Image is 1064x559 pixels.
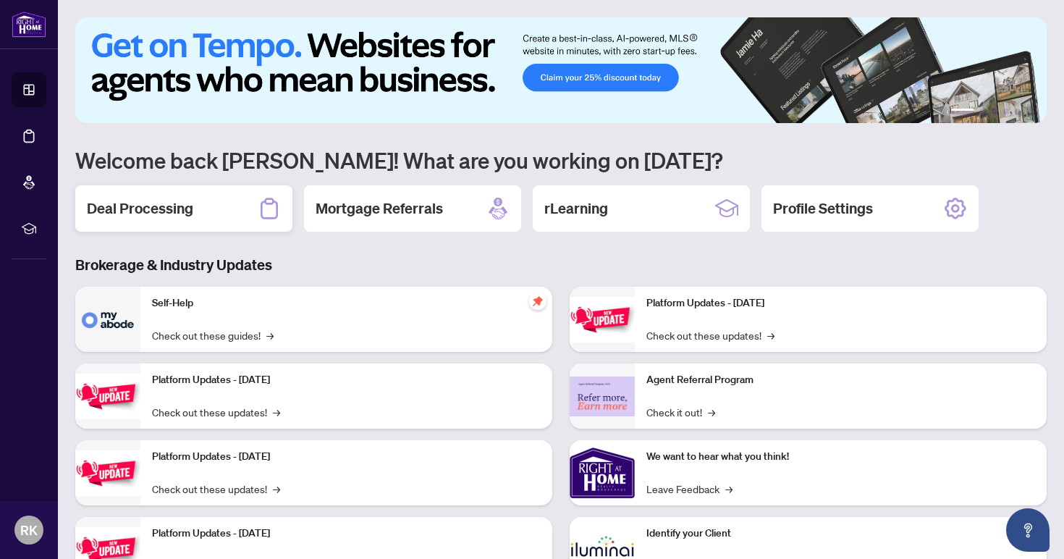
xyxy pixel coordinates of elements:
span: → [273,404,280,420]
img: Platform Updates - July 21, 2025 [75,450,140,496]
span: → [708,404,715,420]
img: We want to hear what you think! [570,440,635,505]
h2: Mortgage Referrals [316,198,443,219]
span: → [725,481,732,497]
a: Check out these updates!→ [152,404,280,420]
p: Identify your Client [646,526,1035,542]
h2: rLearning [544,198,608,219]
span: → [767,327,774,343]
p: Platform Updates - [DATE] [646,295,1035,311]
span: RK [20,520,38,540]
p: Platform Updates - [DATE] [152,372,541,388]
span: → [266,327,274,343]
span: → [273,481,280,497]
h2: Deal Processing [87,198,193,219]
button: 4 [1003,109,1009,114]
button: 6 [1026,109,1032,114]
button: 1 [951,109,974,114]
h2: Profile Settings [773,198,873,219]
img: Agent Referral Program [570,377,635,416]
img: logo [12,11,46,38]
a: Check out these updates!→ [646,327,774,343]
a: Check it out!→ [646,404,715,420]
img: Slide 0 [75,17,1047,123]
a: Leave Feedback→ [646,481,732,497]
img: Platform Updates - June 23, 2025 [570,297,635,342]
p: Platform Updates - [DATE] [152,449,541,465]
button: 3 [992,109,997,114]
p: Self-Help [152,295,541,311]
button: Open asap [1006,508,1050,552]
img: Platform Updates - September 16, 2025 [75,374,140,419]
p: We want to hear what you think! [646,449,1035,465]
p: Agent Referral Program [646,372,1035,388]
h1: Welcome back [PERSON_NAME]! What are you working on [DATE]? [75,146,1047,174]
span: pushpin [529,293,546,310]
a: Check out these guides!→ [152,327,274,343]
img: Self-Help [75,287,140,352]
h3: Brokerage & Industry Updates [75,255,1047,275]
a: Check out these updates!→ [152,481,280,497]
button: 5 [1015,109,1021,114]
button: 2 [980,109,986,114]
p: Platform Updates - [DATE] [152,526,541,542]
